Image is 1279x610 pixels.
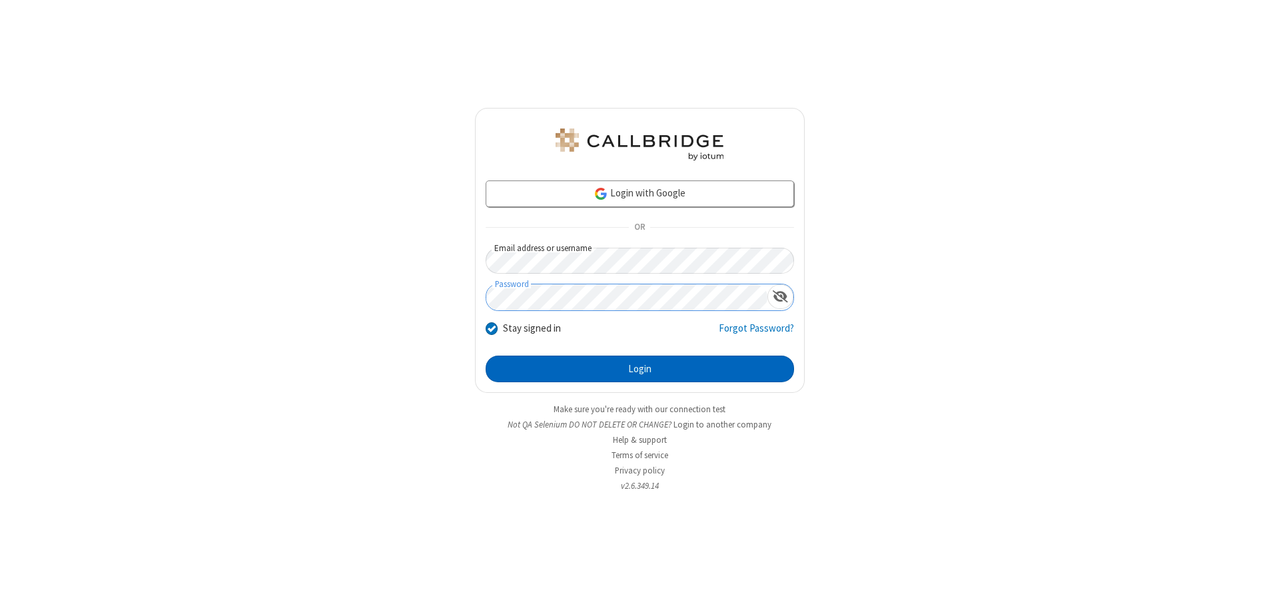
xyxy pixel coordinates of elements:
input: Password [486,284,767,310]
li: Not QA Selenium DO NOT DELETE OR CHANGE? [475,418,805,431]
button: Login to another company [673,418,771,431]
a: Terms of service [612,450,668,461]
button: Login [486,356,794,382]
img: google-icon.png [594,186,608,201]
a: Login with Google [486,180,794,207]
li: v2.6.349.14 [475,479,805,492]
input: Email address or username [486,248,794,274]
span: OR [629,218,650,237]
label: Stay signed in [503,321,561,336]
a: Privacy policy [615,465,665,476]
div: Show password [767,284,793,309]
a: Make sure you're ready with our connection test [554,404,725,415]
a: Forgot Password? [719,321,794,346]
img: QA Selenium DO NOT DELETE OR CHANGE [553,129,726,160]
a: Help & support [613,434,667,446]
